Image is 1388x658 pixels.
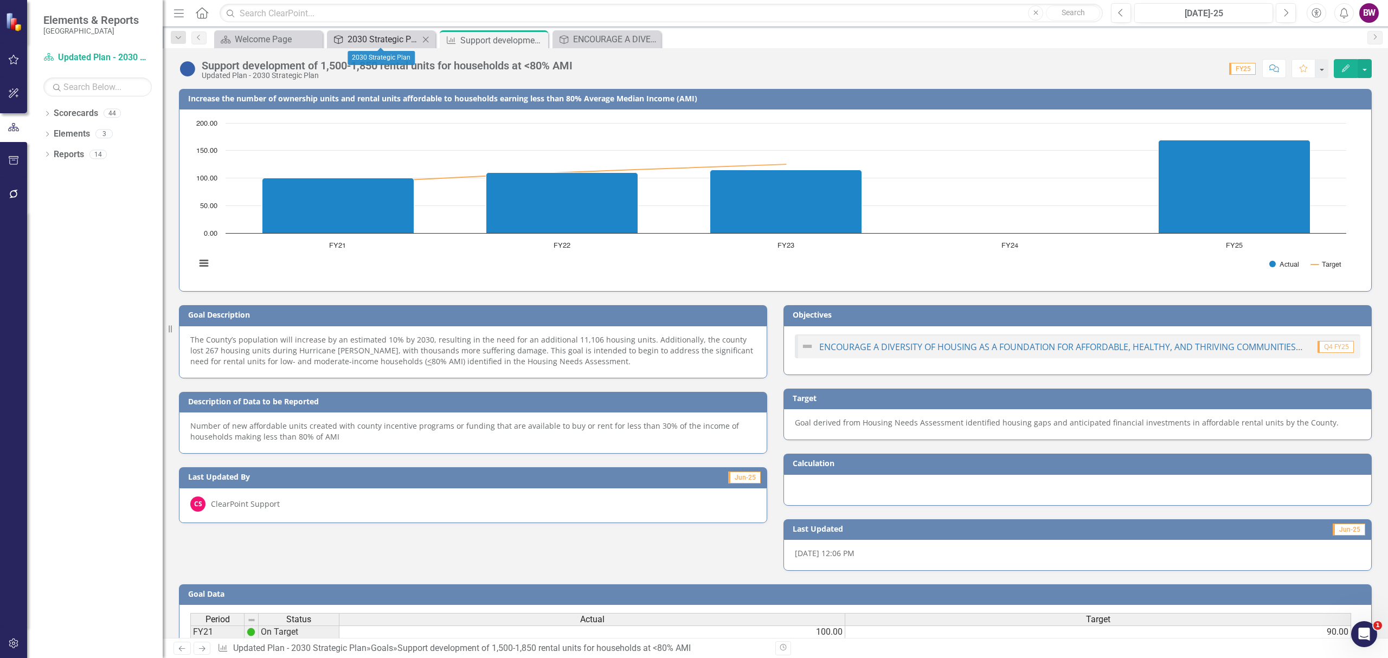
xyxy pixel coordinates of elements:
text: FY21 [329,242,346,249]
span: Elements & Reports [43,14,139,27]
img: IjK2lU6JAAAAAElFTkSuQmCC [247,628,255,636]
div: 2030 Strategic Plan [348,51,415,65]
path: FY25, 169. Actual. [1159,140,1310,234]
td: On Target [259,625,339,640]
h3: Goal Description [188,311,762,319]
h3: Last Updated By [188,473,560,481]
span: Period [205,615,230,624]
button: Show Target [1311,260,1341,268]
span: Search [1062,8,1085,17]
img: No Information [179,60,196,78]
a: Reports [54,149,84,161]
div: ENCOURAGE A DIVERSITY OF HOUSING AS A FOUNDATION FOR AFFORDABLE, HEALTHY, AND THRIVING COMMUNITIE... [573,33,658,46]
h3: Increase the number of ownership units and rental units affordable to households earning less tha... [188,94,1366,102]
div: CS [190,496,205,512]
h3: Calculation [793,459,1366,467]
a: Welcome Page [217,33,320,46]
div: Support development of 1,500-1,850 rental units for households at <80% AMI [460,34,545,47]
text: 0.00 [204,230,217,237]
path: FY21, 100. Actual. [262,178,414,234]
span: FY25 [1229,63,1256,75]
div: 14 [89,150,107,159]
td: FY21 [190,625,245,640]
button: [DATE]-25 [1134,3,1273,23]
a: Scorecards [54,107,98,120]
a: ENCOURAGE A DIVERSITY OF HOUSING AS A FOUNDATION FOR AFFORDABLE, HEALTHY, AND THRIVING COMMUNITIE... [555,33,658,46]
text: FY25 [1226,242,1243,249]
a: Updated Plan - 2030 Strategic Plan [233,643,367,653]
u: < [427,356,432,366]
button: Show Actual [1269,260,1299,268]
div: ClearPoint Support [211,499,280,509]
button: BW [1359,3,1379,23]
td: 90.00 [845,625,1351,638]
p: Number of new affordable units created with county incentive programs or funding that are availab... [190,421,756,442]
div: 2030 Strategic Plan [348,33,419,46]
input: Search ClearPoint... [220,4,1103,23]
a: 2030 Strategic Plan [330,33,419,46]
span: Status [286,615,311,624]
path: FY23, 115. Actual. [710,170,862,234]
h3: Last Updated [793,525,1137,533]
p: The County’s population will increase by an estimated 10% by 2030, resulting in the need for an a... [190,334,756,367]
h3: Objectives [793,311,1366,319]
text: 50.00 [200,203,217,210]
div: Updated Plan - 2030 Strategic Plan [202,72,573,80]
span: Q4 FY25 [1318,341,1354,353]
svg: Interactive chart [190,118,1352,280]
div: 3 [95,130,113,139]
path: FY22, 110. Actual. [486,173,638,234]
input: Search Below... [43,78,152,96]
div: » » [217,642,767,655]
h3: Goal Data [188,590,1366,598]
td: 100.00 [339,625,845,638]
a: Goals [371,643,393,653]
div: Support development of 1,500-1,850 rental units for households at <80% AMI [202,60,573,72]
span: Target [1086,615,1110,624]
text: FY24 [1001,242,1018,249]
text: 150.00 [196,147,217,154]
img: 8DAGhfEEPCf229AAAAAElFTkSuQmCC [247,616,256,624]
a: Elements [54,128,90,140]
div: 44 [104,109,121,118]
span: Jun-25 [1333,524,1365,536]
img: ClearPoint Strategy [4,11,25,32]
button: Search [1046,5,1100,21]
text: FY23 [777,242,794,249]
g: Actual, series 1 of 2. Bar series with 5 bars. [262,140,1310,234]
div: [DATE]-25 [1138,7,1269,20]
button: View chart menu, Chart [196,256,211,271]
text: 100.00 [196,175,217,182]
iframe: Intercom live chat [1351,621,1377,647]
small: [GEOGRAPHIC_DATA] [43,27,139,35]
div: [DATE] 12:06 PM [783,539,1372,571]
p: Goal derived from Housing Needs Assessment identified housing gaps and anticipated financial inve... [795,417,1360,428]
span: Jun-25 [728,472,761,483]
a: Updated Plan - 2030 Strategic Plan [43,51,152,64]
text: 200.00 [196,120,217,127]
span: 1 [1373,621,1382,630]
span: Actual [580,615,605,624]
h3: Target [793,394,1366,402]
text: FY22 [554,242,570,249]
div: Welcome Page [235,33,320,46]
div: Support development of 1,500-1,850 rental units for households at <80% AMI [397,643,691,653]
h3: Description of Data to be Reported [188,397,762,405]
div: Chart. Highcharts interactive chart. [190,118,1360,280]
img: Not Defined [801,340,814,353]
